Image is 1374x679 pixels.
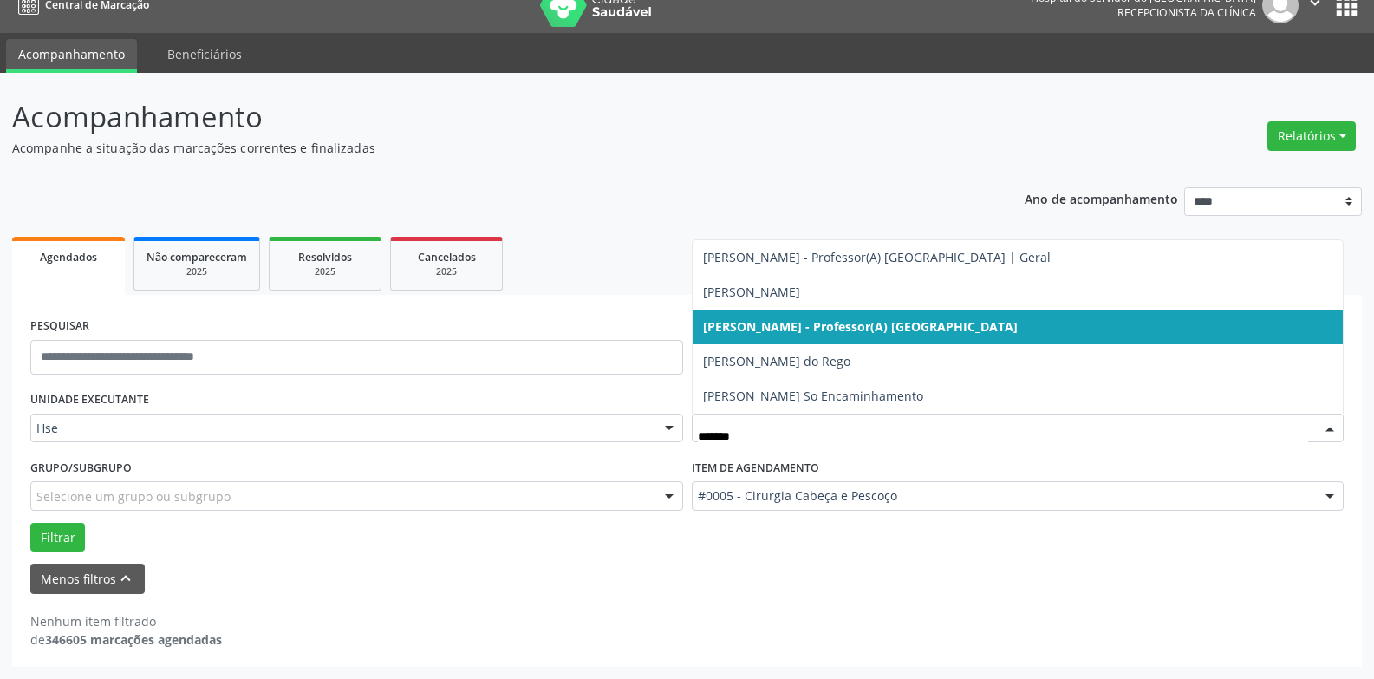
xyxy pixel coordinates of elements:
[147,265,247,278] div: 2025
[12,95,957,139] p: Acompanhamento
[703,318,1018,335] span: [PERSON_NAME] - Professor(A) [GEOGRAPHIC_DATA]
[698,487,1309,505] span: #0005 - Cirurgia Cabeça e Pescoço
[403,265,490,278] div: 2025
[703,284,800,300] span: [PERSON_NAME]
[30,630,222,649] div: de
[703,353,850,369] span: [PERSON_NAME] do Rego
[418,250,476,264] span: Cancelados
[36,487,231,506] span: Selecione um grupo ou subgrupo
[1025,187,1178,209] p: Ano de acompanhamento
[30,454,132,481] label: Grupo/Subgrupo
[703,249,1051,265] span: [PERSON_NAME] - Professor(A) [GEOGRAPHIC_DATA] | Geral
[155,39,254,69] a: Beneficiários
[147,250,247,264] span: Não compareceram
[12,139,957,157] p: Acompanhe a situação das marcações correntes e finalizadas
[116,569,135,588] i: keyboard_arrow_up
[40,250,97,264] span: Agendados
[45,631,222,648] strong: 346605 marcações agendadas
[6,39,137,73] a: Acompanhamento
[692,454,819,481] label: Item de agendamento
[703,388,923,404] span: [PERSON_NAME] So Encaminhamento
[30,313,89,340] label: PESQUISAR
[1267,121,1356,151] button: Relatórios
[30,612,222,630] div: Nenhum item filtrado
[282,265,368,278] div: 2025
[36,420,648,437] span: Hse
[30,523,85,552] button: Filtrar
[298,250,352,264] span: Resolvidos
[30,564,145,594] button: Menos filtroskeyboard_arrow_up
[30,387,149,414] label: UNIDADE EXECUTANTE
[1117,5,1256,20] span: Recepcionista da clínica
